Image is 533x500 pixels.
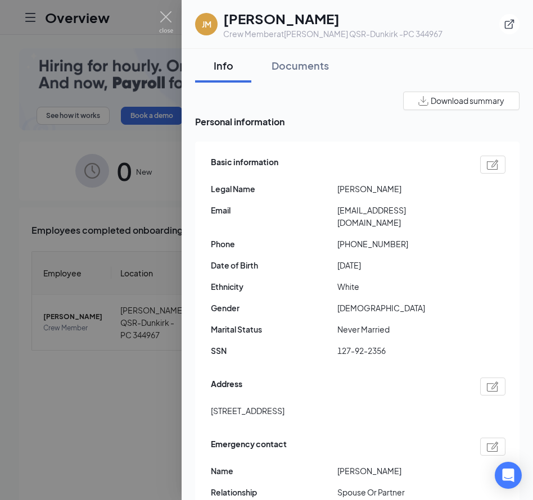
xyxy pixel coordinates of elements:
[431,95,504,107] span: Download summary
[211,302,337,314] span: Gender
[223,28,442,39] div: Crew Member at [PERSON_NAME] QSR-Dunkirk -PC 344967
[202,19,211,30] div: JM
[211,238,337,250] span: Phone
[211,344,337,357] span: SSN
[337,302,464,314] span: [DEMOGRAPHIC_DATA]
[499,14,520,34] button: ExternalLink
[211,465,337,477] span: Name
[337,486,464,498] span: Spouse Or Partner
[211,156,278,174] span: Basic information
[504,19,515,30] svg: ExternalLink
[211,183,337,195] span: Legal Name
[195,115,520,129] span: Personal information
[403,92,520,110] button: Download summary
[337,323,464,335] span: Never Married
[337,183,464,195] span: [PERSON_NAME]
[337,259,464,271] span: [DATE]
[211,486,337,498] span: Relationship
[337,238,464,250] span: [PHONE_NUMBER]
[337,465,464,477] span: [PERSON_NAME]
[337,280,464,293] span: White
[223,9,442,28] h1: [PERSON_NAME]
[206,58,240,72] div: Info
[211,259,337,271] span: Date of Birth
[272,58,329,72] div: Documents
[211,280,337,293] span: Ethnicity
[211,404,284,417] span: [STREET_ADDRESS]
[211,323,337,335] span: Marital Status
[211,378,242,396] span: Address
[211,204,337,216] span: Email
[211,438,287,456] span: Emergency contact
[495,462,522,489] div: Open Intercom Messenger
[337,204,464,229] span: [EMAIL_ADDRESS][DOMAIN_NAME]
[337,344,464,357] span: 127-92-2356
